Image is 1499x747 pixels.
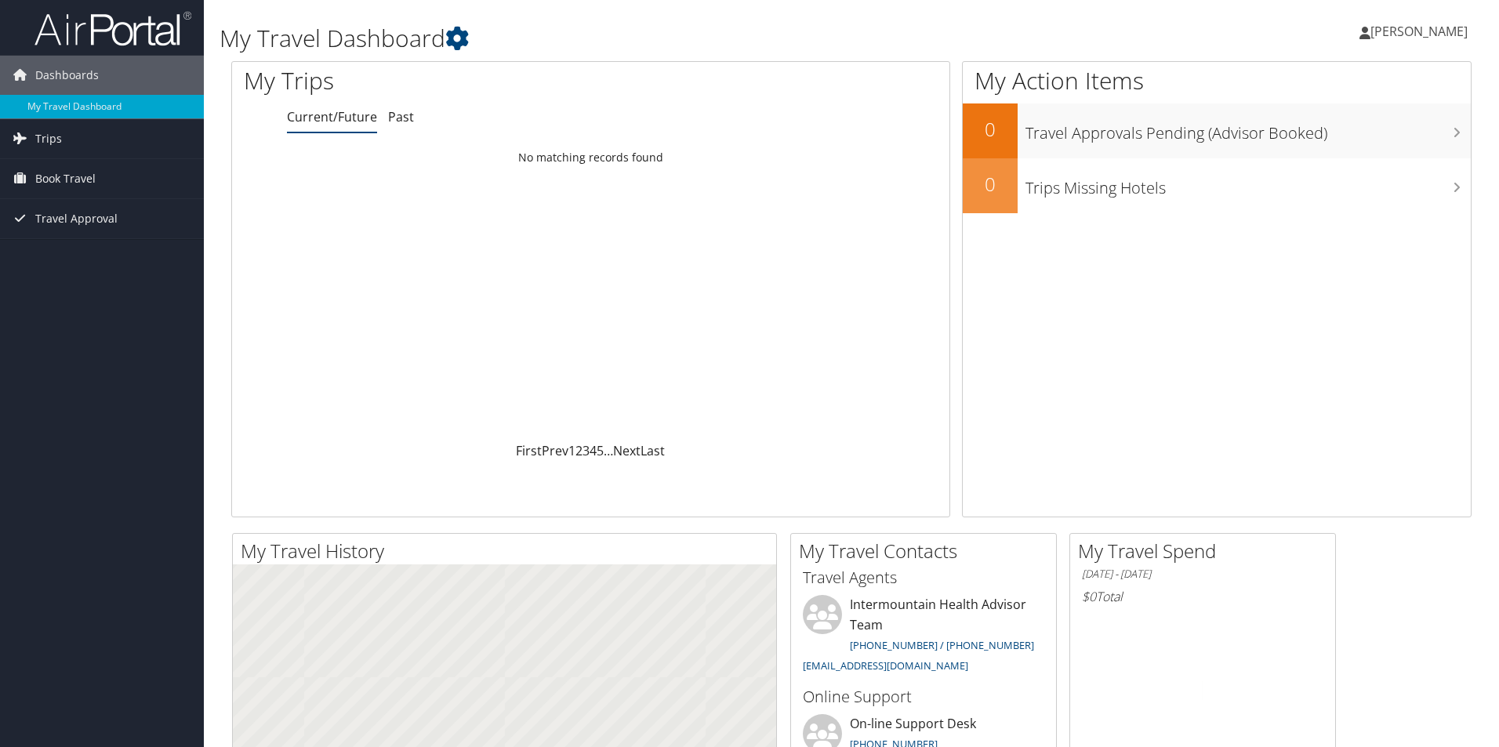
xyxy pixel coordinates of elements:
[1025,169,1471,199] h3: Trips Missing Hotels
[241,538,776,564] h2: My Travel History
[1370,23,1468,40] span: [PERSON_NAME]
[287,108,377,125] a: Current/Future
[568,442,575,459] a: 1
[220,22,1062,55] h1: My Travel Dashboard
[388,108,414,125] a: Past
[1025,114,1471,144] h3: Travel Approvals Pending (Advisor Booked)
[963,64,1471,97] h1: My Action Items
[575,442,583,459] a: 2
[799,538,1056,564] h2: My Travel Contacts
[516,442,542,459] a: First
[35,199,118,238] span: Travel Approval
[1082,588,1323,605] h6: Total
[963,158,1471,213] a: 0Trips Missing Hotels
[35,159,96,198] span: Book Travel
[795,595,1052,679] li: Intermountain Health Advisor Team
[244,64,639,97] h1: My Trips
[35,56,99,95] span: Dashboards
[1082,567,1323,582] h6: [DATE] - [DATE]
[963,103,1471,158] a: 0Travel Approvals Pending (Advisor Booked)
[963,171,1018,198] h2: 0
[850,638,1034,652] a: [PHONE_NUMBER] / [PHONE_NUMBER]
[590,442,597,459] a: 4
[1359,8,1483,55] a: [PERSON_NAME]
[604,442,613,459] span: …
[803,686,1044,708] h3: Online Support
[542,442,568,459] a: Prev
[232,143,949,172] td: No matching records found
[613,442,641,459] a: Next
[35,119,62,158] span: Trips
[641,442,665,459] a: Last
[803,658,968,673] a: [EMAIL_ADDRESS][DOMAIN_NAME]
[583,442,590,459] a: 3
[1078,538,1335,564] h2: My Travel Spend
[597,442,604,459] a: 5
[963,116,1018,143] h2: 0
[803,567,1044,589] h3: Travel Agents
[1082,588,1096,605] span: $0
[34,10,191,47] img: airportal-logo.png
